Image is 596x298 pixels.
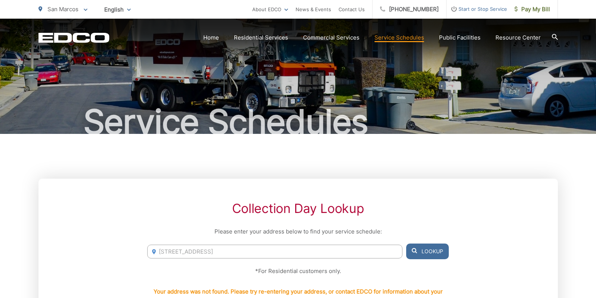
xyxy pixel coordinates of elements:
[439,33,481,42] a: Public Facilities
[38,32,109,43] a: EDCD logo. Return to the homepage.
[234,33,288,42] a: Residential Services
[147,227,448,236] p: Please enter your address below to find your service schedule:
[252,5,288,14] a: About EDCO
[147,267,448,276] p: *For Residential customers only.
[38,103,558,141] h1: Service Schedules
[296,5,331,14] a: News & Events
[303,33,359,42] a: Commercial Services
[47,6,78,13] span: San Marcos
[515,5,550,14] span: Pay My Bill
[406,244,449,259] button: Lookup
[99,3,136,16] span: English
[339,5,365,14] a: Contact Us
[147,201,448,216] h2: Collection Day Lookup
[495,33,541,42] a: Resource Center
[203,33,219,42] a: Home
[374,33,424,42] a: Service Schedules
[147,245,402,258] input: Enter Address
